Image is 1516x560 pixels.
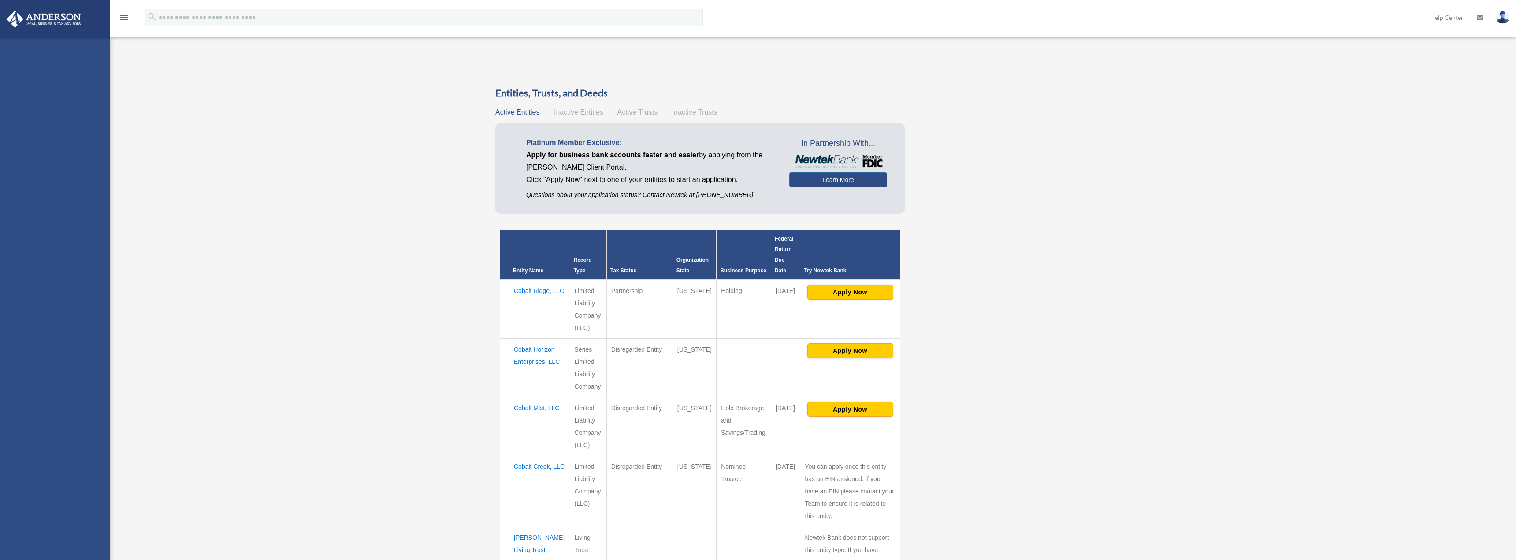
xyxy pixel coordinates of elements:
td: [US_STATE] [673,456,716,527]
div: Try Newtek Bank [804,265,896,276]
td: Series Limited Liability Company [570,339,606,397]
span: Inactive Entities [554,108,603,116]
td: Hold Brokerage and Savings/Trading [717,397,771,456]
td: Cobalt Creek, LLC [509,456,570,527]
img: NewtekBankLogoSM.png [794,155,882,168]
th: Business Purpose [717,230,771,280]
span: Apply for business bank accounts faster and easier [526,151,699,159]
a: menu [119,15,130,23]
th: Entity Name [509,230,570,280]
td: [DATE] [771,456,800,527]
th: Tax Status [606,230,673,280]
p: Click "Apply Now" next to one of your entities to start an application. [526,174,776,186]
td: [DATE] [771,397,800,456]
button: Apply Now [807,402,893,417]
td: Cobalt Horizon Enterprises, LLC [509,339,570,397]
a: Learn More [789,172,887,187]
th: Federal Return Due Date [771,230,800,280]
th: Record Type [570,230,606,280]
td: Nominee Trustee [717,456,771,527]
td: Limited Liability Company (LLC) [570,456,606,527]
span: Inactive Trusts [672,108,717,116]
span: Active Trusts [617,108,658,116]
td: Partnership [606,280,673,339]
td: Cobalt Mist, LLC [509,397,570,456]
img: Anderson Advisors Platinum Portal [4,11,84,28]
img: User Pic [1496,11,1509,24]
p: Platinum Member Exclusive: [526,137,776,149]
i: search [147,12,157,22]
span: In Partnership With... [789,137,887,151]
button: Apply Now [807,285,893,300]
h3: Entities, Trusts, and Deeds [495,86,905,100]
p: by applying from the [PERSON_NAME] Client Portal. [526,149,776,174]
td: [US_STATE] [673,397,716,456]
td: Limited Liability Company (LLC) [570,280,606,339]
td: [US_STATE] [673,339,716,397]
td: [DATE] [771,280,800,339]
span: Active Entities [495,108,539,116]
th: Organization State [673,230,716,280]
td: Limited Liability Company (LLC) [570,397,606,456]
td: Disregarded Entity [606,456,673,527]
i: menu [119,12,130,23]
td: Cobalt Ridge, LLC [509,280,570,339]
td: Holding [717,280,771,339]
td: [US_STATE] [673,280,716,339]
button: Apply Now [807,343,893,358]
td: Disregarded Entity [606,339,673,397]
td: You can apply once this entity has an EIN assigned. If you have an EIN please contact your Team t... [800,456,900,527]
p: Questions about your application status? Contact Newtek at [PHONE_NUMBER] [526,189,776,200]
td: Disregarded Entity [606,397,673,456]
